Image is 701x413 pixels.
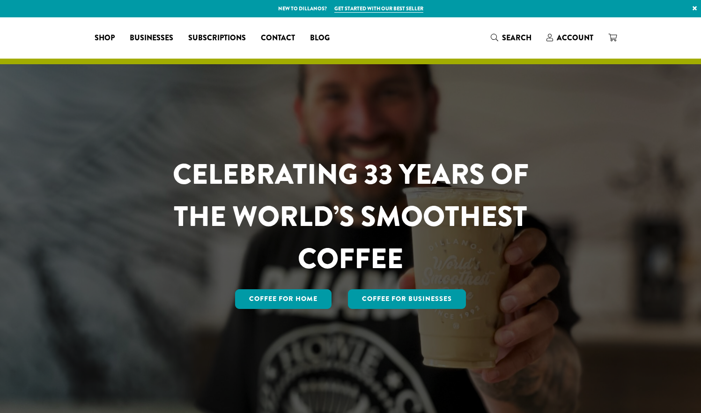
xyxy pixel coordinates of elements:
a: Get started with our best seller [334,5,423,13]
span: Contact [261,32,295,44]
a: Coffee for Home [235,289,332,309]
span: Subscriptions [188,32,246,44]
span: Shop [95,32,115,44]
span: Businesses [130,32,173,44]
h1: CELEBRATING 33 YEARS OF THE WORLD’S SMOOTHEST COFFEE [145,153,556,280]
span: Account [557,32,593,43]
span: Search [502,32,531,43]
a: Shop [87,30,122,45]
a: Search [483,30,539,45]
span: Blog [310,32,330,44]
a: Coffee For Businesses [348,289,466,309]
